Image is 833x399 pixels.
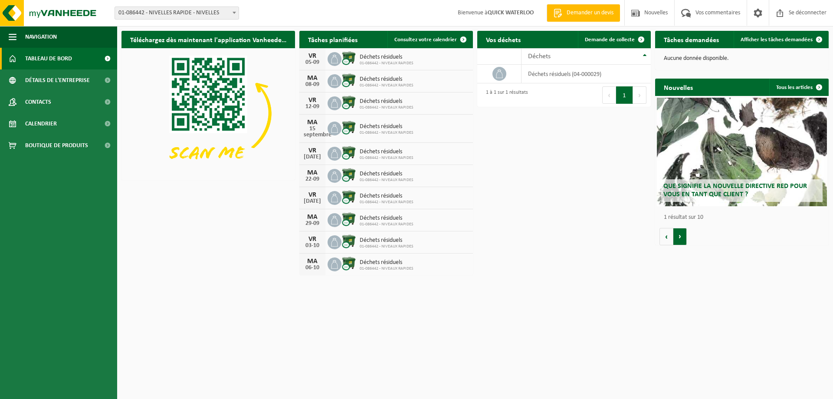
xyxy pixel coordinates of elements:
font: déchets résiduels (04-000029) [528,71,601,77]
img: Téléchargez l'application VHEPlus [121,48,295,178]
font: 1 résultat sur 10 [664,214,703,221]
font: Boutique de produits [25,142,88,149]
a: Demander un devis [547,4,620,22]
font: QUICK WATERLOO [488,10,534,16]
font: Contacts [25,99,51,106]
font: Tâches planifiées [308,37,357,44]
font: 01-086442 - NIVEAUX RAPIDES [360,266,413,271]
button: Next [633,86,646,104]
font: 1 à 1 sur 1 résultats [486,90,528,95]
font: VR [308,191,316,198]
font: Calendrier [25,121,57,127]
a: Demande de collecte [578,31,650,48]
font: 01-086442 - NIVELLES RAPIDE - NIVELLES [118,10,219,16]
button: 1 [616,86,633,104]
font: 15 septembre [304,125,331,138]
img: WB-1100-CU [341,120,356,135]
font: 01-086442 - NIVEAUX RAPIDES [360,105,413,110]
font: 01-086442 - NIVEAUX RAPIDES [360,155,413,160]
font: Déchets résiduels [360,193,402,199]
font: Tâches demandées [664,37,719,44]
img: WB-1100-CU [341,51,356,66]
font: Déchets résiduels [360,215,402,221]
a: Tous les articles [769,79,828,96]
font: Aucune donnée disponible. [664,55,729,62]
font: [DATE] [304,154,321,160]
font: Déchets résiduels [360,76,402,82]
font: Que signifie la nouvelle directive RED pour vous en tant que client ? [663,183,807,198]
font: MA [307,75,318,82]
font: Déchets résiduels [360,237,402,244]
font: Se déconnecter [789,10,826,16]
font: 01-086442 - NIVEAUX RAPIDES [360,222,413,227]
font: Demande de collecte [585,37,635,43]
font: MA [307,214,318,221]
img: WB-1100-CU [341,168,356,182]
font: MA [307,119,318,126]
font: Déchets [528,53,551,60]
a: Afficher les tâches demandées [734,31,828,48]
button: Previous [602,86,616,104]
font: MA [307,258,318,265]
font: VR [308,53,316,59]
font: Demander un devis [567,10,613,16]
font: VR [308,97,316,104]
span: 01-086442 - NIVELLES RAPIDE - NIVELLES [115,7,239,19]
img: WB-1100-CU [341,95,356,110]
font: Détails de l'entreprise [25,77,90,84]
font: Vos commentaires [695,10,740,16]
font: Consultez votre calendrier [394,37,457,43]
a: Consultez votre calendrier [387,31,472,48]
font: Afficher les tâches demandées [741,37,813,43]
font: 29-09 [305,220,319,227]
font: 01-086442 - NIVEAUX RAPIDES [360,244,413,249]
img: WB-1100-CU [341,256,356,271]
font: 05-09 [305,59,319,66]
img: WB-1100-CU [341,234,356,249]
font: Déchets résiduels [360,259,402,266]
a: Que signifie la nouvelle directive RED pour vous en tant que client ? [657,98,827,206]
font: Tableau de bord [25,56,72,62]
font: Navigation [25,34,57,40]
font: 08-09 [305,81,319,88]
img: WB-1100-CU [341,190,356,204]
font: 06-10 [305,264,319,271]
font: 12-09 [305,103,319,110]
font: Déchets résiduels [360,171,402,177]
font: Tous les articles [776,85,813,90]
font: Bienvenue à [458,10,488,16]
font: 01-086442 - NIVEAUX RAPIDES [360,178,413,182]
font: 01-086442 - NIVEAUX RAPIDES [360,200,413,204]
font: Déchets résiduels [360,98,402,105]
font: MA [307,169,318,176]
font: 01-086442 - NIVEAUX RAPIDES [360,130,413,135]
font: Vos déchets [486,37,521,44]
font: Nouvelles [664,85,693,92]
font: VR [308,236,316,243]
img: WB-1100-CU [341,212,356,227]
font: Déchets résiduels [360,148,402,155]
img: WB-1100-CU [341,145,356,160]
font: 22-09 [305,176,319,182]
font: Nouvelles [644,10,668,16]
font: 03-10 [305,242,319,249]
img: WB-1100-CU [341,73,356,88]
font: 01-086442 - NIVEAUX RAPIDES [360,83,413,88]
font: Déchets résiduels [360,54,402,60]
font: VR [308,147,316,154]
font: [DATE] [304,198,321,204]
span: 01-086442 - NIVELLES RAPIDE - NIVELLES [115,7,239,20]
font: 01-086442 - NIVEAUX RAPIDES [360,61,413,66]
font: Déchets résiduels [360,123,402,130]
font: Téléchargez dès maintenant l'application Vanheede+ ! [130,37,289,44]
